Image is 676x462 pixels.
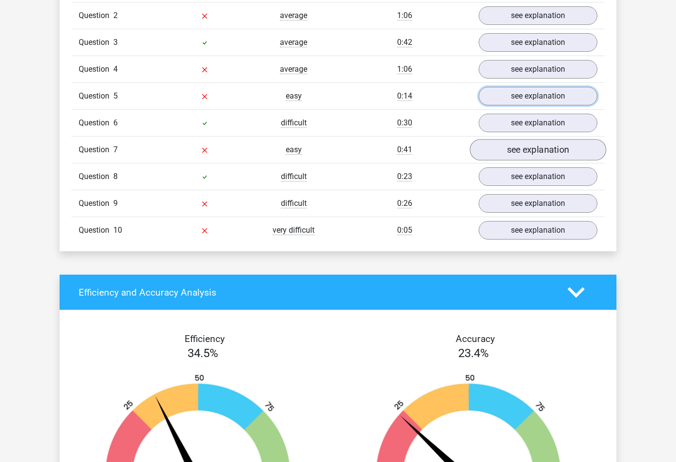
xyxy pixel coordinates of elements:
[79,63,113,75] span: Question
[280,64,307,74] span: average
[349,333,601,344] h4: Accuracy
[113,118,118,127] span: 6
[113,199,118,208] span: 9
[479,221,597,240] a: see explanation
[79,117,113,129] span: Question
[470,139,606,161] a: see explanation
[79,198,113,209] span: Question
[479,6,597,25] a: see explanation
[188,346,218,360] span: 34.5%
[397,38,412,47] span: 0:42
[281,199,307,208] span: difficult
[79,171,113,182] span: Question
[113,145,118,154] span: 7
[397,118,412,128] span: 0:30
[113,225,122,235] span: 10
[397,64,412,74] span: 1:06
[79,90,113,102] span: Question
[286,145,302,155] span: easy
[479,114,597,132] a: see explanation
[479,87,597,105] a: see explanation
[79,224,113,236] span: Question
[397,145,412,155] span: 0:41
[113,11,118,20] span: 2
[281,118,307,128] span: difficult
[458,346,489,360] span: 23.4%
[397,11,412,20] span: 1:06
[397,225,412,235] span: 0:05
[113,38,118,47] span: 3
[280,38,307,47] span: average
[79,10,113,21] span: Question
[479,33,597,52] a: see explanation
[273,225,315,235] span: very difficult
[281,172,307,181] span: difficult
[79,333,331,344] h4: Efficiency
[79,37,113,48] span: Question
[397,172,412,181] span: 0:23
[479,194,597,213] a: see explanation
[286,91,302,101] span: easy
[479,167,597,186] a: see explanation
[479,60,597,79] a: see explanation
[397,199,412,208] span: 0:26
[397,91,412,101] span: 0:14
[280,11,307,20] span: average
[113,64,118,74] span: 4
[113,172,118,181] span: 8
[79,287,553,298] h4: Efficiency and Accuracy Analysis
[79,144,113,156] span: Question
[113,91,118,100] span: 5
